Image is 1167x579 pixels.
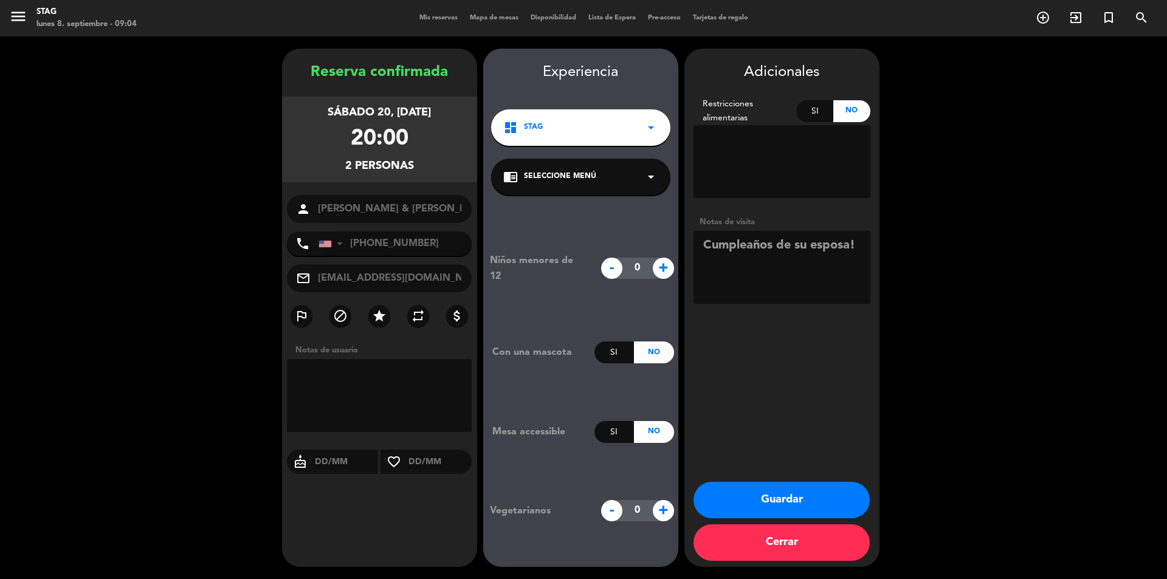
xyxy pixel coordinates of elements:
[314,454,379,470] input: DD/MM
[694,482,870,518] button: Guardar
[372,309,387,323] i: star
[687,15,754,21] span: Tarjetas de regalo
[594,421,634,443] div: Si
[413,15,464,21] span: Mis reservas
[407,454,472,470] input: DD/MM
[294,309,309,323] i: outlined_flag
[601,258,622,279] span: -
[1134,10,1149,25] i: search
[380,454,407,469] i: favorite_border
[694,61,870,84] div: Adicionales
[524,171,596,183] span: Seleccione Menú
[796,100,833,122] div: Si
[328,104,431,122] div: sábado 20, [DATE]
[36,18,137,30] div: lunes 8. septiembre - 09:04
[1101,10,1116,25] i: turned_in_not
[694,524,870,561] button: Cerrar
[282,61,477,84] div: Reserva confirmada
[295,236,310,251] i: phone
[644,170,658,184] i: arrow_drop_down
[582,15,642,21] span: Lista de Espera
[450,309,464,323] i: attach_money
[345,157,414,175] div: 2 personas
[524,122,543,134] span: STAG
[481,253,594,284] div: Niños menores de 12
[296,271,311,286] i: mail_outline
[503,120,518,135] i: dashboard
[481,503,594,519] div: Vegetarianos
[694,216,870,228] div: Notas de visita
[525,15,582,21] span: Disponibilidad
[833,100,870,122] div: No
[333,309,348,323] i: block
[642,15,687,21] span: Pre-acceso
[9,7,27,30] button: menu
[289,344,477,357] div: Notas de usuario
[483,344,594,360] div: Con una mascota
[319,232,347,255] div: United States: +1
[601,500,622,521] span: -
[634,421,673,443] div: No
[411,309,425,323] i: repeat
[503,170,518,184] i: chrome_reader_mode
[634,341,673,363] div: No
[464,15,525,21] span: Mapa de mesas
[594,341,634,363] div: Si
[1069,10,1083,25] i: exit_to_app
[483,61,678,84] div: Experiencia
[36,6,137,18] div: STAG
[483,424,594,440] div: Mesa accessible
[287,454,314,469] i: cake
[644,120,658,135] i: arrow_drop_down
[1036,10,1050,25] i: add_circle_outline
[653,258,674,279] span: +
[351,122,408,157] div: 20:00
[296,202,311,216] i: person
[694,97,797,125] div: Restricciones alimentarias
[653,500,674,521] span: +
[9,7,27,26] i: menu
